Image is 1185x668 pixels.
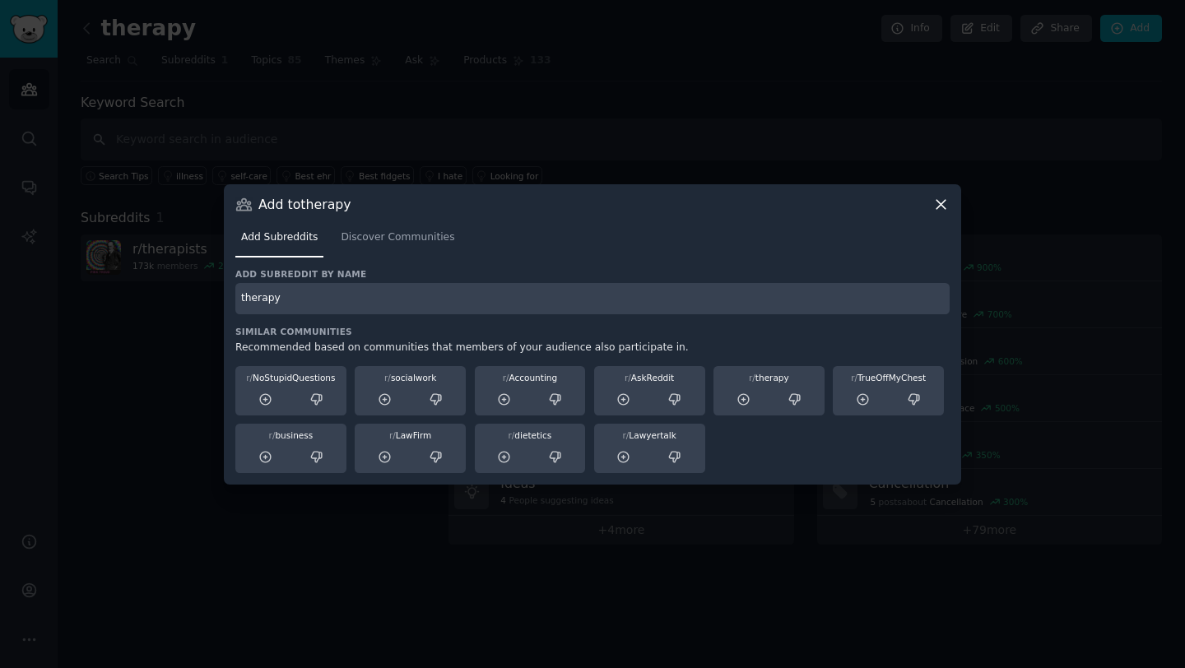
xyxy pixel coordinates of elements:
div: TrueOffMyChest [839,372,938,383]
div: therapy [719,372,819,383]
span: r/ [389,430,396,440]
span: r/ [508,430,514,440]
span: r/ [503,373,509,383]
span: r/ [622,430,629,440]
div: AskReddit [600,372,699,383]
a: Discover Communities [335,225,460,258]
span: r/ [851,373,857,383]
div: dietetics [481,429,580,441]
div: business [241,429,341,441]
div: Recommended based on communities that members of your audience also participate in. [235,341,950,355]
h3: Similar Communities [235,326,950,337]
span: Add Subreddits [241,230,318,245]
a: Add Subreddits [235,225,323,258]
span: r/ [749,373,755,383]
input: Enter subreddit name and press enter [235,283,950,315]
div: Lawyertalk [600,429,699,441]
span: r/ [246,373,253,383]
div: LawFirm [360,429,460,441]
span: r/ [625,373,631,383]
span: r/ [384,373,391,383]
span: r/ [269,430,276,440]
h3: Add subreddit by name [235,268,950,280]
h3: Add to therapy [258,196,351,213]
div: Accounting [481,372,580,383]
span: Discover Communities [341,230,454,245]
div: NoStupidQuestions [241,372,341,383]
div: socialwork [360,372,460,383]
